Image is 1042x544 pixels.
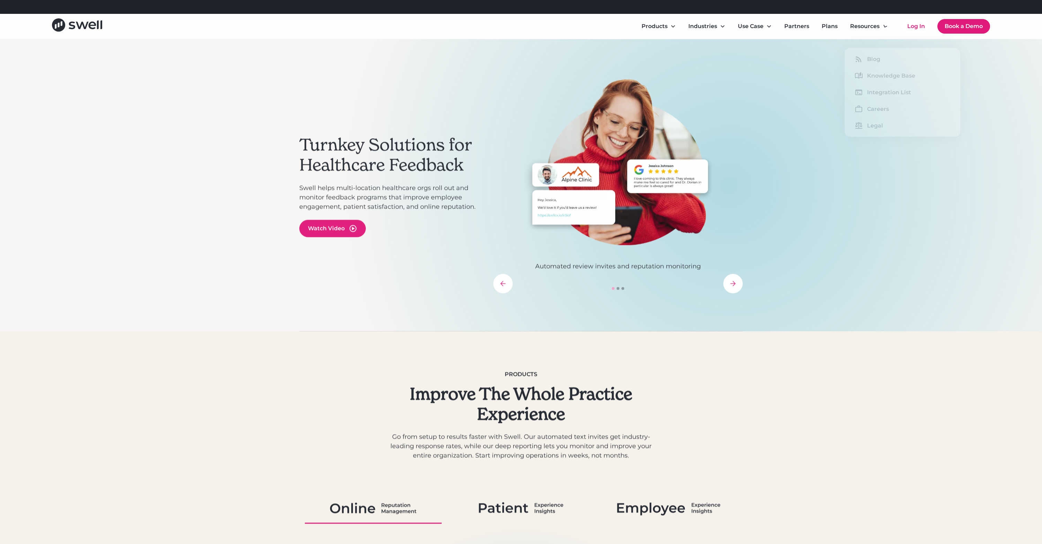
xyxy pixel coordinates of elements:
div: Show slide 2 of 3 [617,287,619,290]
div: previous slide [493,274,513,293]
div: Resources [850,22,880,30]
div: Knowledge Base [867,72,915,80]
a: Plans [816,19,843,33]
h2: Turnkey Solutions for Healthcare Feedback [299,135,486,175]
div: Products [636,19,681,33]
div: Industries [688,22,717,30]
a: Blog [850,54,955,65]
div: Watch Video [308,224,345,232]
h2: Improve The Whole Practice Experience [388,384,654,424]
a: Book a Demo [937,19,990,34]
div: Products [388,370,654,378]
div: Blog [867,55,880,63]
div: Products [642,22,668,30]
div: carousel [493,79,743,293]
a: Careers [850,104,955,115]
div: Integration List [867,88,911,97]
div: Show slide 1 of 3 [612,287,615,290]
a: Log In [900,19,932,33]
div: Show slide 3 of 3 [621,287,624,290]
div: Resources [845,19,893,33]
p: Go from setup to results faster with Swell. Our automated text invites get industry-leading respo... [388,432,654,460]
div: next slide [723,274,743,293]
div: Legal [867,122,883,130]
div: Use Case [738,22,763,30]
nav: Resources [845,48,960,137]
div: Industries [683,19,731,33]
p: Swell helps multi-location healthcare orgs roll out and monitor feedback programs that improve em... [299,183,486,211]
a: open lightbox [299,220,366,237]
a: home [52,18,102,34]
div: Use Case [732,19,777,33]
a: Legal [850,120,955,131]
div: 1 of 3 [493,79,743,271]
a: Partners [779,19,815,33]
div: Careers [867,105,889,113]
p: Automated review invites and reputation monitoring [493,262,743,271]
a: Knowledge Base [850,70,955,81]
a: Integration List [850,87,955,98]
